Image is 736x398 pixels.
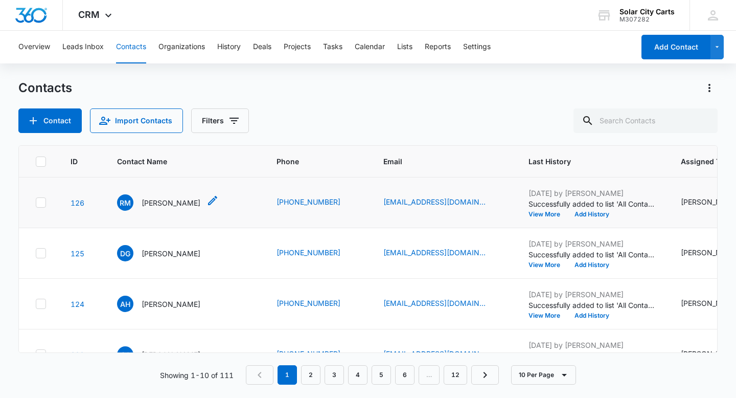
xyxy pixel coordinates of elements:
[78,9,100,20] span: CRM
[117,156,237,167] span: Contact Name
[528,238,656,249] p: [DATE] by [PERSON_NAME]
[383,298,486,308] a: [EMAIL_ADDRESS][DOMAIN_NAME]
[567,211,616,217] button: Add History
[62,31,104,63] button: Leads Inbox
[511,365,576,385] button: 10 Per Page
[117,296,133,312] span: AH
[142,248,200,259] p: [PERSON_NAME]
[142,197,200,208] p: [PERSON_NAME]
[383,348,486,359] a: [EMAIL_ADDRESS][DOMAIN_NAME]
[18,108,82,133] button: Add Contact
[191,108,249,133] button: Filters
[71,156,78,167] span: ID
[383,247,504,259] div: Email - dgambuzza@gmail.com - Select to Edit Field
[117,194,219,211] div: Contact Name - Rolando Montoya - Select to Edit Field
[528,289,656,300] p: [DATE] by [PERSON_NAME]
[116,31,146,63] button: Contacts
[158,31,205,63] button: Organizations
[325,365,344,385] a: Page 3
[117,194,133,211] span: RM
[528,211,567,217] button: View More
[355,31,385,63] button: Calendar
[284,31,311,63] button: Projects
[395,365,415,385] a: Page 6
[18,31,50,63] button: Overview
[277,298,340,308] a: [PHONE_NUMBER]
[528,262,567,268] button: View More
[277,298,359,310] div: Phone - (413) 446-1886 - Select to Edit Field
[425,31,451,63] button: Reports
[383,196,486,207] a: [EMAIL_ADDRESS][DOMAIN_NAME]
[528,188,656,198] p: [DATE] by [PERSON_NAME]
[142,349,200,360] p: [PERSON_NAME]
[397,31,412,63] button: Lists
[372,365,391,385] a: Page 5
[323,31,342,63] button: Tasks
[463,31,491,63] button: Settings
[528,198,656,209] p: Successfully added to list 'All Contacts'.
[71,300,84,308] a: Navigate to contact details page for AnnMarie Holian
[18,80,72,96] h1: Contacts
[701,80,718,96] button: Actions
[573,108,718,133] input: Search Contacts
[301,365,320,385] a: Page 2
[383,196,504,209] div: Email - montoyarolando5@yahoo.com - Select to Edit Field
[383,247,486,258] a: [EMAIL_ADDRESS][DOMAIN_NAME]
[117,296,219,312] div: Contact Name - AnnMarie Holian - Select to Edit Field
[246,365,499,385] nav: Pagination
[71,198,84,207] a: Navigate to contact details page for Rolando Montoya
[619,8,675,16] div: account name
[253,31,271,63] button: Deals
[90,108,183,133] button: Import Contacts
[528,249,656,260] p: Successfully added to list 'All Contacts'.
[567,262,616,268] button: Add History
[117,346,219,363] div: Contact Name - Anthony Catalano - Select to Edit Field
[528,156,641,167] span: Last History
[277,196,340,207] a: [PHONE_NUMBER]
[641,35,710,59] button: Add Contact
[277,348,340,359] a: [PHONE_NUMBER]
[117,245,219,261] div: Contact Name - David Gambuzza - Select to Edit Field
[71,249,84,258] a: Navigate to contact details page for David Gambuzza
[277,348,359,361] div: Phone - (631) 790-6394 - Select to Edit Field
[528,313,567,319] button: View More
[383,298,504,310] div: Email - biasin6655@gmail.com - Select to Edit Field
[142,299,200,309] p: [PERSON_NAME]
[217,31,241,63] button: History
[277,196,359,209] div: Phone - (786) 877-4912 - Select to Edit Field
[71,350,84,359] a: Navigate to contact details page for Anthony Catalano
[444,365,467,385] a: Page 12
[348,365,367,385] a: Page 4
[528,300,656,311] p: Successfully added to list 'All Contacts'.
[277,156,344,167] span: Phone
[619,16,675,23] div: account id
[117,245,133,261] span: DG
[278,365,297,385] em: 1
[277,247,340,258] a: [PHONE_NUMBER]
[160,370,234,381] p: Showing 1-10 of 111
[567,313,616,319] button: Add History
[117,346,133,363] span: AC
[277,247,359,259] div: Phone - (201) 538-1253 - Select to Edit Field
[528,340,656,350] p: [DATE] by [PERSON_NAME]
[383,156,489,167] span: Email
[528,350,656,361] p: Successfully added to list 'All Contacts'.
[471,365,499,385] a: Next Page
[383,348,504,361] div: Email - tonycat58@gmail.com - Select to Edit Field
